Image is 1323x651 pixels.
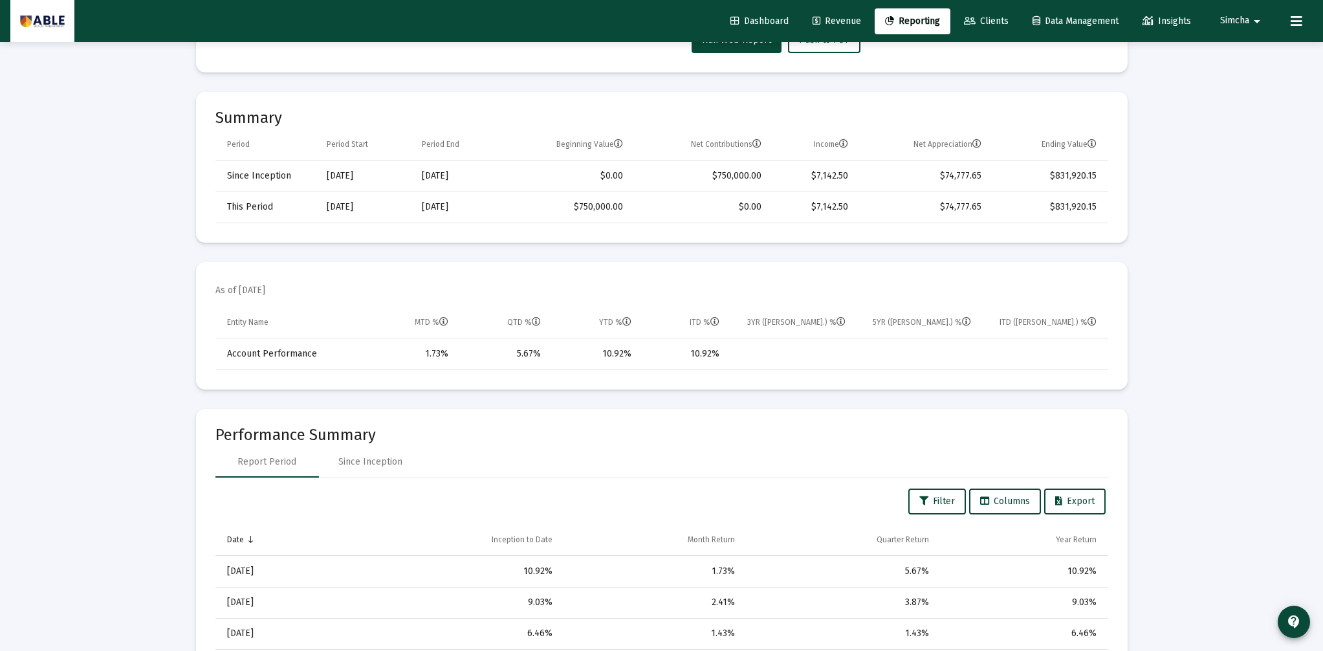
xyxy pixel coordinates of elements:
[1022,8,1129,34] a: Data Management
[1249,8,1265,34] mat-icon: arrow_drop_down
[364,307,458,338] td: Column MTD %
[215,111,1108,124] mat-card-title: Summary
[814,139,848,149] div: Income
[877,535,929,545] div: Quarter Return
[691,139,761,149] div: Net Contributions
[913,139,981,149] div: Net Appreciation
[873,317,971,327] div: 5YR ([PERSON_NAME].) %
[640,307,728,338] td: Column ITD %
[990,192,1108,223] td: $831,920.15
[327,201,404,214] div: [DATE]
[969,489,1041,514] button: Columns
[215,556,348,587] td: [DATE]
[1220,16,1249,27] span: Simcha
[357,565,552,578] div: 10.92%
[492,535,552,545] div: Inception to Date
[215,428,1108,441] mat-card-title: Performance Summary
[227,139,250,149] div: Period
[599,317,631,327] div: YTD %
[1055,496,1095,507] span: Export
[227,317,268,327] div: Entity Name
[215,307,1108,370] div: Data grid
[753,596,929,609] div: 3.87%
[550,307,641,338] td: Column YTD %
[954,8,1019,34] a: Clients
[1205,8,1280,34] button: Simcha
[1042,139,1097,149] div: Ending Value
[650,348,719,360] div: 10.92%
[990,129,1108,160] td: Column Ending Value
[571,627,735,640] div: 1.43%
[562,525,744,556] td: Column Month Return
[855,307,981,338] td: Column 5YR (Ann.) %
[771,160,857,192] td: $7,142.50
[571,596,735,609] div: 2.41%
[1143,16,1191,27] span: Insights
[227,535,244,545] div: Date
[556,139,623,149] div: Beginning Value
[947,627,1097,640] div: 6.46%
[730,16,789,27] span: Dashboard
[318,129,413,160] td: Column Period Start
[753,627,929,640] div: 1.43%
[1000,317,1097,327] div: ITD ([PERSON_NAME].) %
[503,160,632,192] td: $0.00
[215,284,265,297] mat-card-subtitle: As of [DATE]
[688,535,735,545] div: Month Return
[919,496,955,507] span: Filter
[457,307,550,338] td: Column QTD %
[215,307,364,338] td: Column Entity Name
[875,8,950,34] a: Reporting
[415,317,448,327] div: MTD %
[747,317,846,327] div: 3YR ([PERSON_NAME].) %
[215,129,1108,223] div: Data grid
[744,525,938,556] td: Column Quarter Return
[348,525,562,556] td: Column Inception to Date
[857,129,991,160] td: Column Net Appreciation
[908,489,966,514] button: Filter
[215,160,318,192] td: Since Inception
[947,596,1097,609] div: 9.03%
[215,587,348,618] td: [DATE]
[753,565,929,578] div: 5.67%
[338,456,402,469] div: Since Inception
[237,456,296,469] div: Report Period
[980,307,1108,338] td: Column ITD (Ann.) %
[215,338,364,370] td: Account Performance
[422,170,494,182] div: [DATE]
[980,496,1030,507] span: Columns
[215,618,348,649] td: [DATE]
[503,129,632,160] td: Column Beginning Value
[571,565,735,578] div: 1.73%
[885,16,940,27] span: Reporting
[503,192,632,223] td: $750,000.00
[947,565,1097,578] div: 10.92%
[357,596,552,609] div: 9.03%
[813,16,861,27] span: Revenue
[690,317,719,327] div: ITD %
[1132,8,1201,34] a: Insights
[938,525,1108,556] td: Column Year Return
[720,8,799,34] a: Dashboard
[632,192,771,223] td: $0.00
[215,525,348,556] td: Column Date
[728,307,855,338] td: Column 3YR (Ann.) %
[1056,535,1097,545] div: Year Return
[799,34,849,45] span: Push to PDF
[1033,16,1119,27] span: Data Management
[802,8,871,34] a: Revenue
[632,160,771,192] td: $750,000.00
[413,129,503,160] td: Column Period End
[1044,489,1106,514] button: Export
[771,129,857,160] td: Column Income
[1286,614,1302,630] mat-icon: contact_support
[857,192,991,223] td: $74,777.65
[857,160,991,192] td: $74,777.65
[990,160,1108,192] td: $831,920.15
[357,627,552,640] div: 6.46%
[702,34,771,45] span: Run Web Report
[559,348,632,360] div: 10.92%
[466,348,541,360] div: 5.67%
[964,16,1009,27] span: Clients
[422,139,459,149] div: Period End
